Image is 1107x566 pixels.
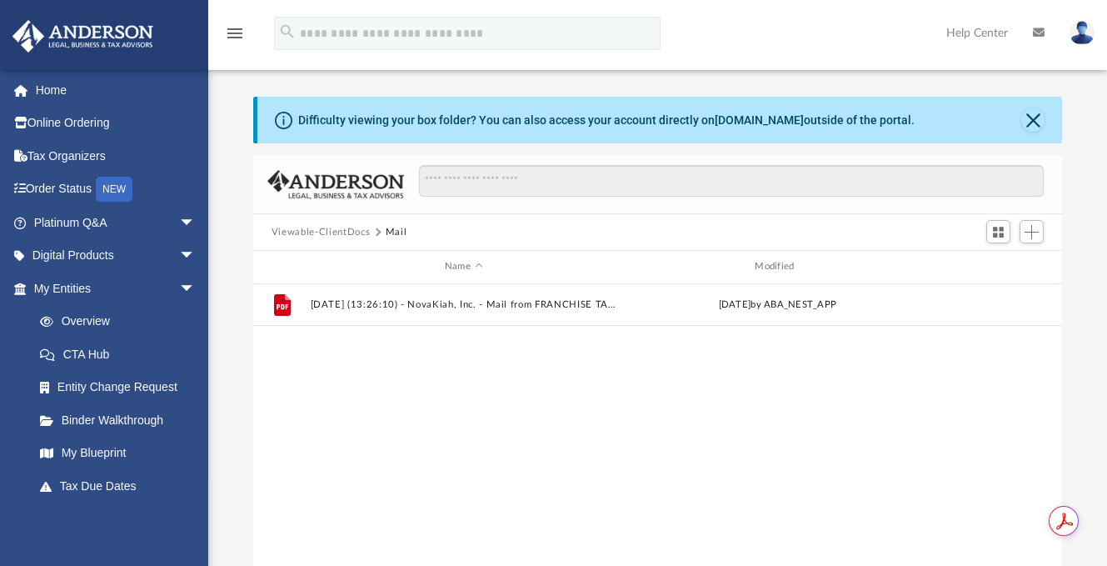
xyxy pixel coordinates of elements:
[12,173,221,207] a: Order StatusNEW
[7,20,158,53] img: Anderson Advisors Platinum Portal
[310,299,616,310] button: [DATE] (13:26:10) - NovaKiah, Inc. - Mail from FRANCHISE TAX BOARD.pdf
[12,139,221,173] a: Tax Organizers
[23,371,221,404] a: Entity Change Request
[23,469,221,503] a: Tax Due Dates
[179,239,212,273] span: arrow_drop_down
[23,437,212,470] a: My Blueprint
[624,298,930,313] div: [DATE] by ABA_NEST_APP
[986,220,1011,243] button: Switch to Grid View
[1020,220,1045,243] button: Add
[23,305,221,338] a: Overview
[12,503,212,536] a: My [PERSON_NAME] Teamarrow_drop_down
[179,206,212,240] span: arrow_drop_down
[298,112,915,129] div: Difficulty viewing your box folder? You can also access your account directly on outside of the p...
[261,259,302,274] div: id
[1021,108,1045,132] button: Close
[309,259,616,274] div: Name
[715,113,804,127] a: [DOMAIN_NAME]
[12,272,221,305] a: My Entitiesarrow_drop_down
[12,206,221,239] a: Platinum Q&Aarrow_drop_down
[938,259,1055,274] div: id
[12,73,221,107] a: Home
[225,23,245,43] i: menu
[624,259,931,274] div: Modified
[179,272,212,306] span: arrow_drop_down
[179,503,212,537] span: arrow_drop_down
[278,23,297,41] i: search
[12,107,221,140] a: Online Ordering
[225,32,245,43] a: menu
[272,225,370,240] button: Viewable-ClientDocs
[96,177,132,202] div: NEW
[419,165,1044,197] input: Search files and folders
[386,225,407,240] button: Mail
[12,239,221,273] a: Digital Productsarrow_drop_down
[23,338,221,371] a: CTA Hub
[1070,21,1095,45] img: User Pic
[23,403,221,437] a: Binder Walkthrough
